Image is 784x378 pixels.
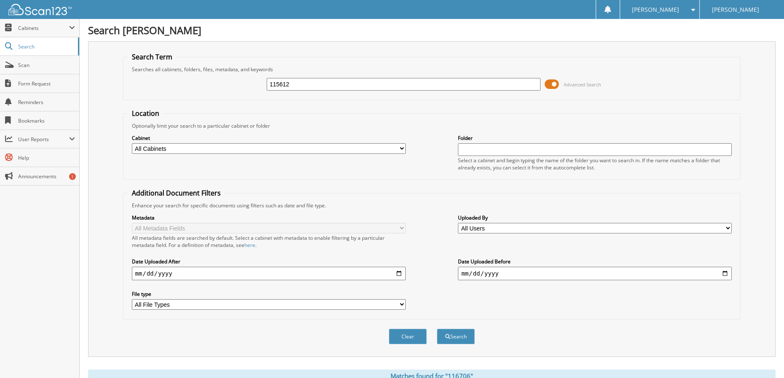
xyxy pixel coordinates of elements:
div: 1 [69,173,76,180]
label: Metadata [132,214,406,221]
button: Search [437,329,475,344]
label: File type [132,290,406,298]
span: Announcements [18,173,75,180]
span: Bookmarks [18,117,75,124]
a: here [244,241,255,249]
span: Help [18,154,75,161]
legend: Additional Document Filters [128,188,225,198]
legend: Location [128,109,163,118]
label: Date Uploaded Before [458,258,732,265]
label: Folder [458,134,732,142]
span: Search [18,43,74,50]
label: Cabinet [132,134,406,142]
div: Select a cabinet and begin typing the name of the folder you want to search in. If the name match... [458,157,732,171]
iframe: Chat Widget [742,338,784,378]
span: [PERSON_NAME] [712,7,759,12]
legend: Search Term [128,52,177,62]
span: Reminders [18,99,75,106]
span: Advanced Search [564,81,601,88]
span: User Reports [18,136,69,143]
label: Date Uploaded After [132,258,406,265]
button: Clear [389,329,427,344]
div: All metadata fields are searched by default. Select a cabinet with metadata to enable filtering b... [132,234,406,249]
span: Cabinets [18,24,69,32]
span: [PERSON_NAME] [632,7,679,12]
img: scan123-logo-white.svg [8,4,72,15]
div: Optionally limit your search to a particular cabinet or folder [128,122,736,129]
input: start [132,267,406,280]
input: end [458,267,732,280]
span: Scan [18,62,75,69]
div: Searches all cabinets, folders, files, metadata, and keywords [128,66,736,73]
div: Enhance your search for specific documents using filters such as date and file type. [128,202,736,209]
h1: Search [PERSON_NAME] [88,23,776,37]
label: Uploaded By [458,214,732,221]
span: Form Request [18,80,75,87]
